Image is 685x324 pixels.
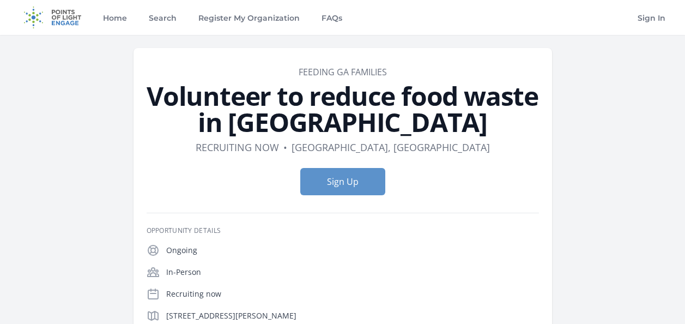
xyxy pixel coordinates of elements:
dd: [GEOGRAPHIC_DATA], [GEOGRAPHIC_DATA] [292,140,490,155]
a: Feeding GA Families [299,66,387,78]
p: In-Person [166,267,539,278]
p: Recruiting now [166,289,539,299]
h1: Volunteer to reduce food waste in [GEOGRAPHIC_DATA] [147,83,539,135]
dd: Recruiting now [196,140,279,155]
p: [STREET_ADDRESS][PERSON_NAME] [166,310,539,321]
div: • [283,140,287,155]
button: Sign Up [300,168,385,195]
p: Ongoing [166,245,539,256]
h3: Opportunity Details [147,226,539,235]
